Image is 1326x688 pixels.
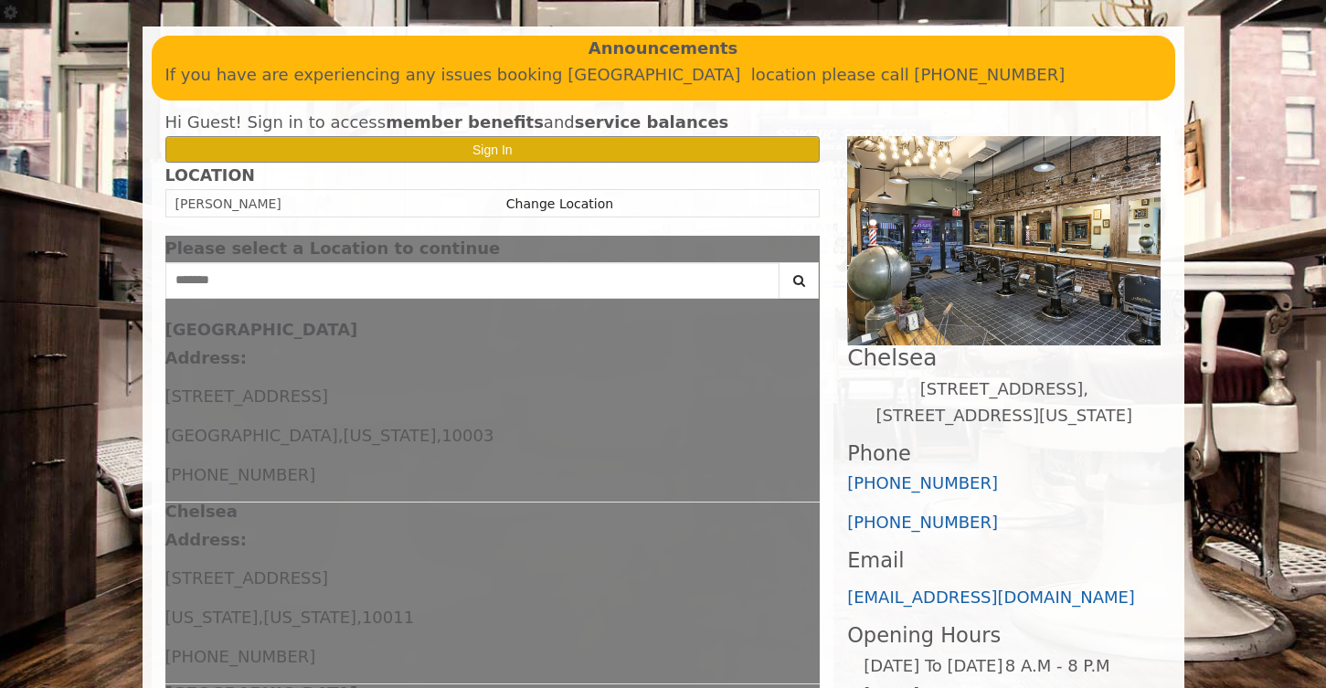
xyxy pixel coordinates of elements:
h3: Email [847,549,1161,572]
span: , [258,608,263,627]
span: [PHONE_NUMBER] [165,465,316,484]
b: LOCATION [165,166,255,185]
span: Please select a Location to continue [165,238,501,258]
span: [PERSON_NAME] [175,196,281,211]
b: member benefits [386,112,544,132]
td: 8 A.M - 8 P.M [1004,652,1146,681]
b: Address: [165,348,247,367]
input: Search Center [165,262,780,299]
span: [US_STATE] [263,608,356,627]
div: Hi Guest! Sign in to access and [165,110,821,136]
span: [US_STATE] [343,426,436,445]
a: [PHONE_NUMBER] [847,473,998,492]
span: [STREET_ADDRESS] [165,568,328,587]
div: Center Select [165,262,821,308]
span: [PHONE_NUMBER] [165,647,316,666]
h3: Phone [847,442,1161,465]
b: Address: [165,530,247,549]
button: Sign In [165,136,821,163]
b: service balances [575,112,729,132]
b: Announcements [589,36,738,62]
b: [GEOGRAPHIC_DATA] [165,320,358,339]
a: [PHONE_NUMBER] [847,513,998,532]
span: [US_STATE] [165,608,259,627]
span: , [356,608,362,627]
span: , [436,426,441,445]
td: [DATE] To [DATE] [863,652,1003,681]
a: Change Location [506,196,613,211]
p: If you have are experiencing any issues booking [GEOGRAPHIC_DATA] location please call [PHONE_NUM... [165,62,1162,89]
span: [STREET_ADDRESS] [165,386,328,406]
span: 10011 [362,608,414,627]
span: [GEOGRAPHIC_DATA] [165,426,338,445]
p: [STREET_ADDRESS],[STREET_ADDRESS][US_STATE] [847,376,1161,429]
span: , [338,426,344,445]
b: Chelsea [165,502,238,521]
button: close dialog [792,243,820,255]
h3: Opening Hours [847,624,1161,647]
a: [EMAIL_ADDRESS][DOMAIN_NAME] [847,587,1135,607]
i: Search button [789,274,810,287]
span: 10003 [441,426,493,445]
h2: Chelsea [847,345,1161,370]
